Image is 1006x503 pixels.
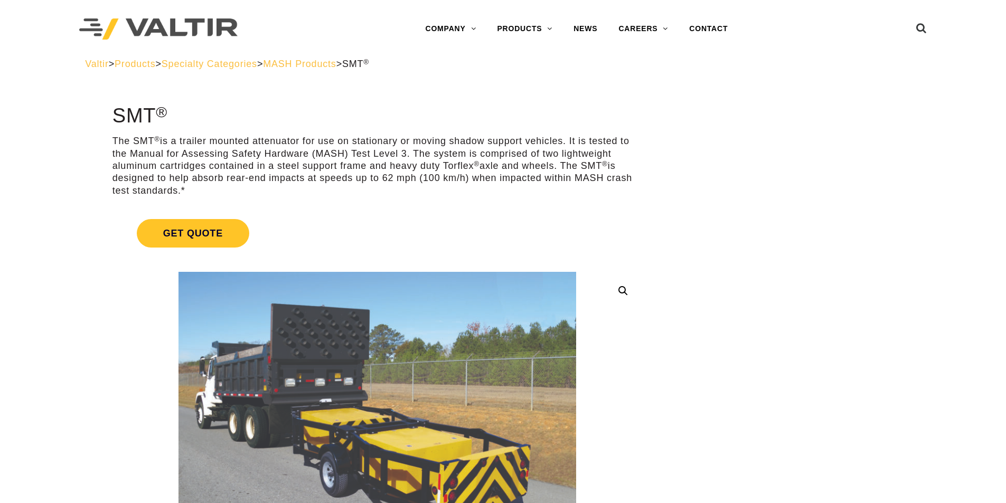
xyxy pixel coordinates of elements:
[85,59,108,69] a: Valtir
[85,58,921,70] div: > > > >
[563,18,608,40] a: NEWS
[474,160,480,168] sup: ®
[115,59,155,69] a: Products
[154,135,160,143] sup: ®
[602,160,608,168] sup: ®
[162,59,257,69] a: Specialty Categories
[363,58,369,66] sup: ®
[156,103,167,120] sup: ®
[263,59,336,69] a: MASH Products
[137,219,249,248] span: Get Quote
[342,59,369,69] span: SMT
[415,18,486,40] a: COMPANY
[112,206,642,260] a: Get Quote
[486,18,563,40] a: PRODUCTS
[79,18,238,40] img: Valtir
[112,135,642,197] p: The SMT is a trailer mounted attenuator for use on stationary or moving shadow support vehicles. ...
[679,18,738,40] a: CONTACT
[112,105,642,127] h1: SMT
[608,18,679,40] a: CAREERS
